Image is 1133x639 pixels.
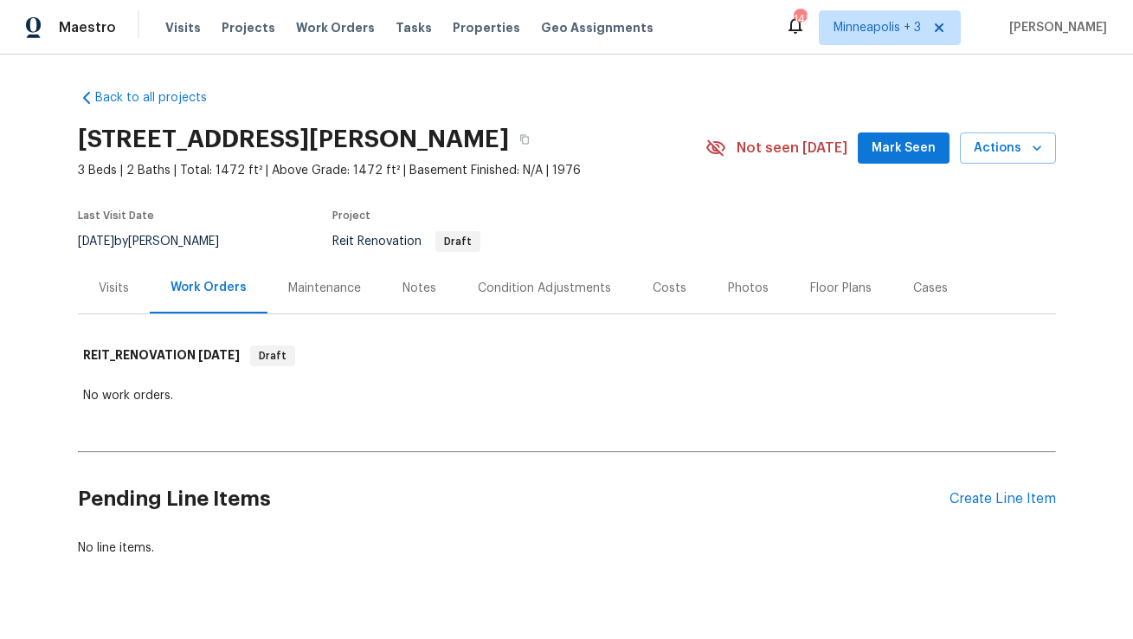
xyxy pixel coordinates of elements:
[288,280,361,297] div: Maintenance
[653,280,686,297] div: Costs
[83,345,240,366] h6: REIT_RENOVATION
[960,132,1056,165] button: Actions
[59,19,116,36] span: Maestro
[728,280,769,297] div: Photos
[737,139,847,157] span: Not seen [DATE]
[78,459,950,539] h2: Pending Line Items
[165,19,201,36] span: Visits
[402,280,436,297] div: Notes
[541,19,653,36] span: Geo Assignments
[794,10,806,28] div: 141
[78,236,114,248] span: [DATE]
[974,138,1042,159] span: Actions
[78,231,240,252] div: by [PERSON_NAME]
[453,19,520,36] span: Properties
[478,280,611,297] div: Condition Adjustments
[858,132,950,165] button: Mark Seen
[396,22,432,34] span: Tasks
[810,280,872,297] div: Floor Plans
[78,162,705,179] span: 3 Beds | 2 Baths | Total: 1472 ft² | Above Grade: 1472 ft² | Basement Finished: N/A | 1976
[296,19,375,36] span: Work Orders
[872,138,936,159] span: Mark Seen
[99,280,129,297] div: Visits
[950,491,1056,507] div: Create Line Item
[509,124,540,155] button: Copy Address
[78,89,244,106] a: Back to all projects
[332,236,480,248] span: Reit Renovation
[437,236,479,247] span: Draft
[198,349,240,361] span: [DATE]
[913,280,948,297] div: Cases
[222,19,275,36] span: Projects
[78,131,509,148] h2: [STREET_ADDRESS][PERSON_NAME]
[78,328,1056,384] div: REIT_RENOVATION [DATE]Draft
[1002,19,1107,36] span: [PERSON_NAME]
[171,279,247,296] div: Work Orders
[83,387,1051,404] div: No work orders.
[834,19,921,36] span: Minneapolis + 3
[78,210,154,221] span: Last Visit Date
[252,347,293,365] span: Draft
[332,210,370,221] span: Project
[78,539,1056,557] div: No line items.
